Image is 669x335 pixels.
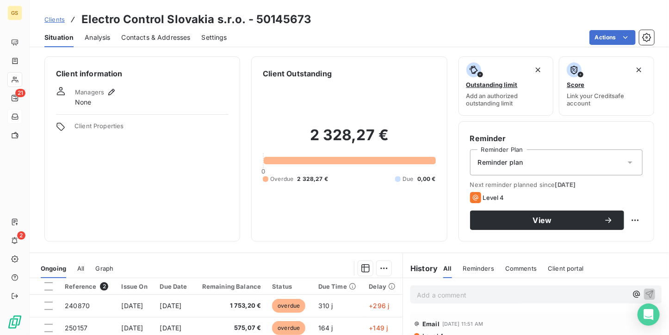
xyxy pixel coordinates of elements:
[17,231,25,240] span: 2
[75,98,92,107] span: None
[422,320,440,328] span: Email
[44,16,65,23] span: Clients
[15,89,25,97] span: 21
[442,321,483,327] span: [DATE] 11:51 AM
[567,92,646,107] span: Link your Creditsafe account
[65,302,90,310] span: 240870
[470,181,643,188] span: Next reminder planned since
[160,302,182,310] span: [DATE]
[7,315,22,329] img: Logo LeanPay
[318,302,333,310] span: 310 j
[202,33,227,42] span: Settings
[369,302,390,310] span: +296 j
[75,88,104,96] span: Managers
[466,92,546,107] span: Add an authorized outstanding limit
[403,263,438,274] h6: History
[369,283,397,290] div: Delay
[65,282,110,291] div: Reference
[160,324,182,332] span: [DATE]
[65,324,87,332] span: 250157
[463,265,494,272] span: Reminders
[483,194,504,201] span: Level 4
[270,175,293,183] span: Overdue
[122,283,149,290] div: Issue On
[458,56,554,116] button: Outstanding limitAdd an authorized outstanding limit
[548,265,583,272] span: Client portal
[567,81,584,88] span: Score
[297,175,328,183] span: 2 328,27 €
[638,304,660,326] div: Open Intercom Messenger
[81,11,311,28] h3: Electro Control Slovakia s.r.o. - 50145673
[122,302,143,310] span: [DATE]
[369,324,388,332] span: +149 j
[263,68,332,79] h6: Client Outstanding
[122,33,191,42] span: Contacts & Addresses
[318,324,333,332] span: 164 j
[85,33,110,42] span: Analysis
[466,81,518,88] span: Outstanding limit
[122,324,143,332] span: [DATE]
[470,211,624,230] button: View
[403,175,413,183] span: Due
[200,323,261,333] span: 575,07 €
[470,133,643,144] h6: Reminder
[443,265,452,272] span: All
[261,167,265,175] span: 0
[41,265,66,272] span: Ongoing
[559,56,654,116] button: ScoreLink your Creditsafe account
[44,15,65,24] a: Clients
[417,175,436,183] span: 0,00 €
[56,68,229,79] h6: Client information
[200,301,261,310] span: 1 753,20 €
[481,217,604,224] span: View
[589,30,636,45] button: Actions
[272,283,307,290] div: Status
[96,265,114,272] span: Graph
[100,282,108,291] span: 2
[74,122,229,135] span: Client Properties
[555,181,576,188] span: [DATE]
[272,321,305,335] span: overdue
[44,33,74,42] span: Situation
[77,265,84,272] span: All
[7,6,22,20] div: GS
[200,283,261,290] div: Remaining Balance
[160,283,189,290] div: Due Date
[505,265,537,272] span: Comments
[263,126,435,154] h2: 2 328,27 €
[478,158,523,167] span: Reminder plan
[318,283,358,290] div: Due Time
[272,299,305,313] span: overdue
